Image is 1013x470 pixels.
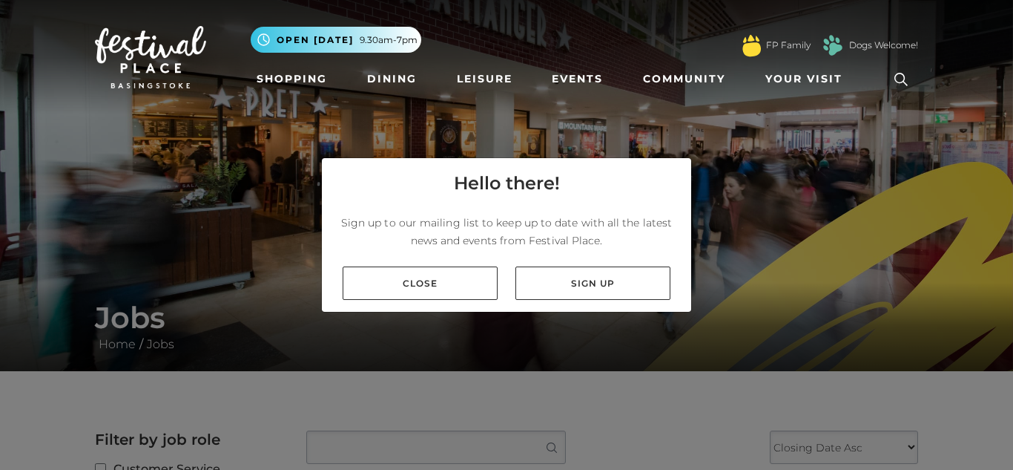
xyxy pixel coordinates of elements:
[849,39,918,52] a: Dogs Welcome!
[334,214,679,249] p: Sign up to our mailing list to keep up to date with all the latest news and events from Festival ...
[454,170,560,197] h4: Hello there!
[637,65,731,93] a: Community
[759,65,856,93] a: Your Visit
[360,33,418,47] span: 9.30am-7pm
[765,71,842,87] span: Your Visit
[451,65,518,93] a: Leisure
[515,267,670,300] a: Sign up
[95,26,206,88] img: Festival Place Logo
[766,39,811,52] a: FP Family
[361,65,423,93] a: Dining
[277,33,354,47] span: Open [DATE]
[343,267,498,300] a: Close
[546,65,609,93] a: Events
[251,65,333,93] a: Shopping
[251,27,421,53] button: Open [DATE] 9.30am-7pm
